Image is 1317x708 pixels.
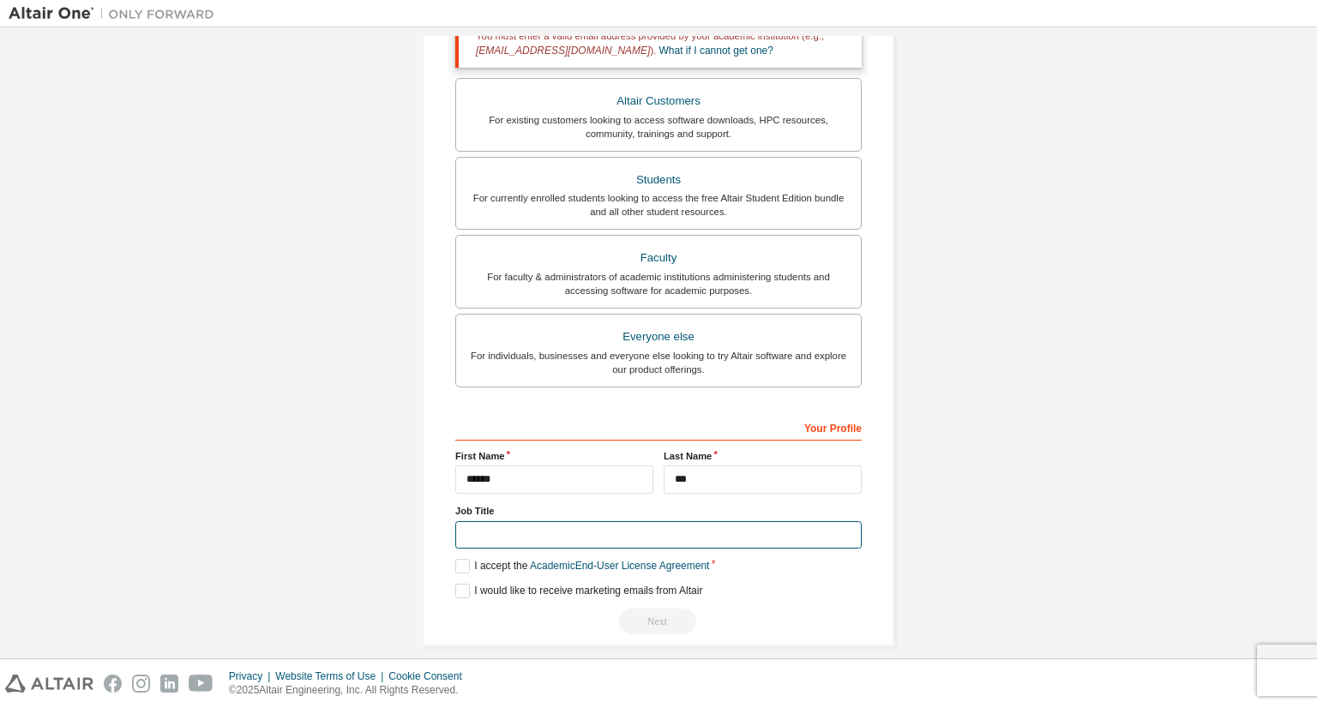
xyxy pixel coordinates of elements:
[476,45,650,57] span: [EMAIL_ADDRESS][DOMAIN_NAME]
[104,675,122,693] img: facebook.svg
[659,45,773,57] a: What if I cannot get one?
[466,246,851,270] div: Faculty
[275,669,388,683] div: Website Terms of Use
[189,675,213,693] img: youtube.svg
[530,560,709,572] a: Academic End-User License Agreement
[455,413,862,441] div: Your Profile
[466,168,851,192] div: Students
[664,449,862,463] label: Last Name
[466,325,851,349] div: Everyone else
[455,559,709,573] label: I accept the
[160,675,178,693] img: linkedin.svg
[388,669,472,683] div: Cookie Consent
[5,675,93,693] img: altair_logo.svg
[455,504,862,518] label: Job Title
[466,270,851,297] div: For faculty & administrators of academic institutions administering students and accessing softwa...
[466,89,851,113] div: Altair Customers
[229,683,472,698] p: © 2025 Altair Engineering, Inc. All Rights Reserved.
[455,449,653,463] label: First Name
[229,669,275,683] div: Privacy
[466,349,851,376] div: For individuals, businesses and everyone else looking to try Altair software and explore our prod...
[466,113,851,141] div: For existing customers looking to access software downloads, HPC resources, community, trainings ...
[455,609,862,634] div: You need to provide your academic email
[466,191,851,219] div: For currently enrolled students looking to access the free Altair Student Edition bundle and all ...
[132,675,150,693] img: instagram.svg
[9,5,223,22] img: Altair One
[455,19,862,68] div: You must enter a valid email address provided by your academic institution (e.g., ).
[455,584,702,598] label: I would like to receive marketing emails from Altair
